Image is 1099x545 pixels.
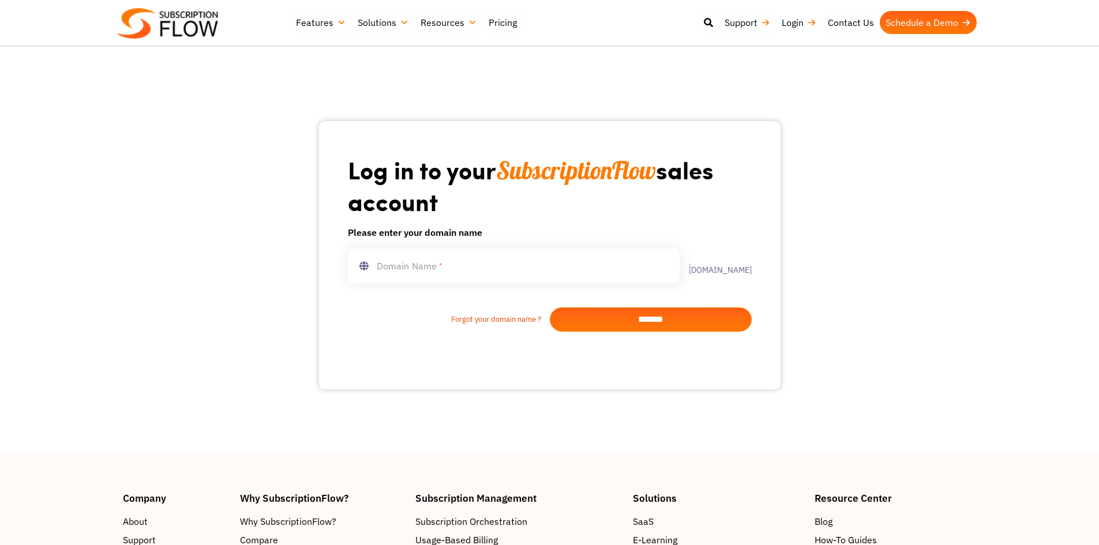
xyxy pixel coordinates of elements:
[415,514,622,528] a: Subscription Orchestration
[880,11,977,34] a: Schedule a Demo
[123,514,148,528] span: About
[633,514,803,528] a: SaaS
[815,493,976,503] h4: Resource Center
[496,155,656,186] span: SubscriptionFlow
[348,225,752,239] h6: Please enter your domain name
[483,11,523,34] a: Pricing
[680,258,752,274] label: .[DOMAIN_NAME]
[352,11,415,34] a: Solutions
[415,493,622,503] h4: Subscription Management
[815,514,976,528] a: Blog
[415,514,527,528] span: Subscription Orchestration
[348,155,752,216] h1: Log in to your sales account
[123,493,229,503] h4: Company
[822,11,880,34] a: Contact Us
[633,514,654,528] span: SaaS
[815,514,832,528] span: Blog
[290,11,352,34] a: Features
[415,11,483,34] a: Resources
[240,514,404,528] a: Why SubscriptionFlow?
[123,514,229,528] a: About
[719,11,776,34] a: Support
[776,11,822,34] a: Login
[348,314,550,325] a: Forgot your domain name ?
[117,8,218,39] img: Subscriptionflow
[633,493,803,503] h4: Solutions
[240,493,404,503] h4: Why SubscriptionFlow?
[240,514,336,528] span: Why SubscriptionFlow?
